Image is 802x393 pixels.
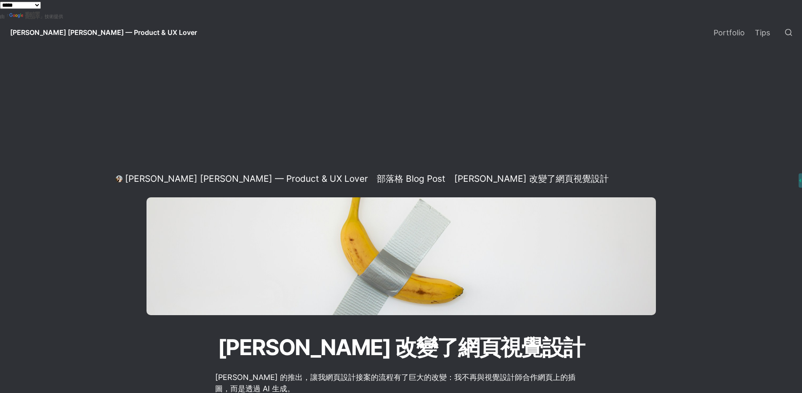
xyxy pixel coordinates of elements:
a: 部落格 Blog Post [374,174,448,184]
a: [PERSON_NAME] [PERSON_NAME] — Product & UX Lover [113,174,370,184]
a: Portfolio [709,21,750,44]
h1: [PERSON_NAME] 改變了網頁視覺設計 [174,330,629,365]
div: [PERSON_NAME] [PERSON_NAME] — Product & UX Lover [125,173,368,184]
a: [PERSON_NAME] [PERSON_NAME] — Product & UX Lover [3,21,204,44]
a: Tips [750,21,775,44]
span: / [371,175,373,183]
img: Daniel Lee — Product & UX Lover [116,175,123,182]
a: 翻譯 [9,11,40,20]
span: [PERSON_NAME] [PERSON_NAME] — Product & UX Lover [10,28,197,37]
img: Google 翻譯 [9,13,25,19]
a: [PERSON_NAME] 改變了網頁視覺設計 [452,174,611,184]
img: Nano Banana 改變了網頁視覺設計 [147,197,656,315]
span: / [449,175,451,183]
div: [PERSON_NAME] 改變了網頁視覺設計 [454,173,609,184]
div: 部落格 Blog Post [377,173,445,184]
iframe: Advertisement [149,48,654,166]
